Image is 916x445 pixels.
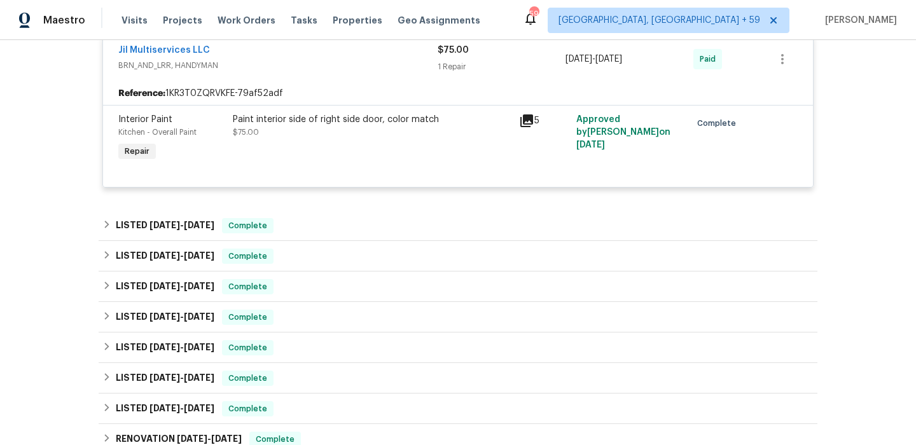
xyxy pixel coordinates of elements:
span: $75.00 [438,46,469,55]
div: LISTED [DATE]-[DATE]Complete [99,363,817,394]
div: LISTED [DATE]-[DATE]Complete [99,210,817,241]
span: Complete [223,372,272,385]
span: [DATE] [566,55,592,64]
a: Jil Multiservices LLC [118,46,210,55]
div: 1 Repair [438,60,566,73]
span: Complete [223,250,272,263]
span: [DATE] [177,434,207,443]
span: [DATE] [149,221,180,229]
div: LISTED [DATE]-[DATE]Complete [99,241,817,271]
span: $75.00 [233,128,259,136]
span: - [149,373,214,382]
h6: LISTED [116,218,214,233]
h6: LISTED [116,249,214,264]
span: Complete [223,341,272,354]
span: [DATE] [184,221,214,229]
span: - [149,282,214,291]
span: Projects [163,14,202,27]
div: LISTED [DATE]-[DATE]Complete [99,271,817,302]
span: - [149,251,214,260]
span: [DATE] [184,312,214,321]
span: - [177,434,242,443]
span: [DATE] [595,55,622,64]
span: Maestro [43,14,85,27]
span: [DATE] [184,282,214,291]
span: [DATE] [149,312,180,321]
span: [GEOGRAPHIC_DATA], [GEOGRAPHIC_DATA] + 59 [559,14,760,27]
span: - [149,343,214,352]
div: LISTED [DATE]-[DATE]Complete [99,394,817,424]
span: - [149,404,214,413]
div: 1KR3T0ZQRVKFE-79af52adf [103,82,813,105]
span: BRN_AND_LRR, HANDYMAN [118,59,438,72]
span: [DATE] [184,373,214,382]
span: [DATE] [149,251,180,260]
span: Complete [223,280,272,293]
span: Geo Assignments [398,14,480,27]
span: [DATE] [149,373,180,382]
b: Reference: [118,87,165,100]
span: [DATE] [149,282,180,291]
span: [DATE] [576,140,605,149]
span: [DATE] [184,343,214,352]
span: - [566,53,622,65]
span: Work Orders [218,14,275,27]
span: Kitchen - Overall Paint [118,128,197,136]
div: 594 [529,8,538,20]
h6: LISTED [116,371,214,386]
div: LISTED [DATE]-[DATE]Complete [99,332,817,363]
span: Paid [700,53,721,65]
span: Repair [120,145,155,158]
h6: LISTED [116,340,214,355]
h6: LISTED [116,279,214,294]
span: [PERSON_NAME] [820,14,897,27]
span: [DATE] [184,251,214,260]
span: [DATE] [211,434,242,443]
span: Interior Paint [118,115,172,124]
h6: LISTED [116,401,214,416]
span: - [149,221,214,229]
span: Approved by [PERSON_NAME] on [576,115,670,149]
span: - [149,312,214,321]
span: Visits [121,14,148,27]
h6: LISTED [116,310,214,325]
span: Complete [697,117,741,130]
div: 5 [519,113,569,128]
div: LISTED [DATE]-[DATE]Complete [99,302,817,332]
span: Complete [223,219,272,232]
span: Complete [223,402,272,415]
span: [DATE] [149,404,180,413]
span: [DATE] [184,404,214,413]
span: Complete [223,311,272,324]
span: Tasks [291,16,317,25]
span: [DATE] [149,343,180,352]
div: Paint interior side of right side door, color match [233,113,511,126]
span: Properties [333,14,382,27]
